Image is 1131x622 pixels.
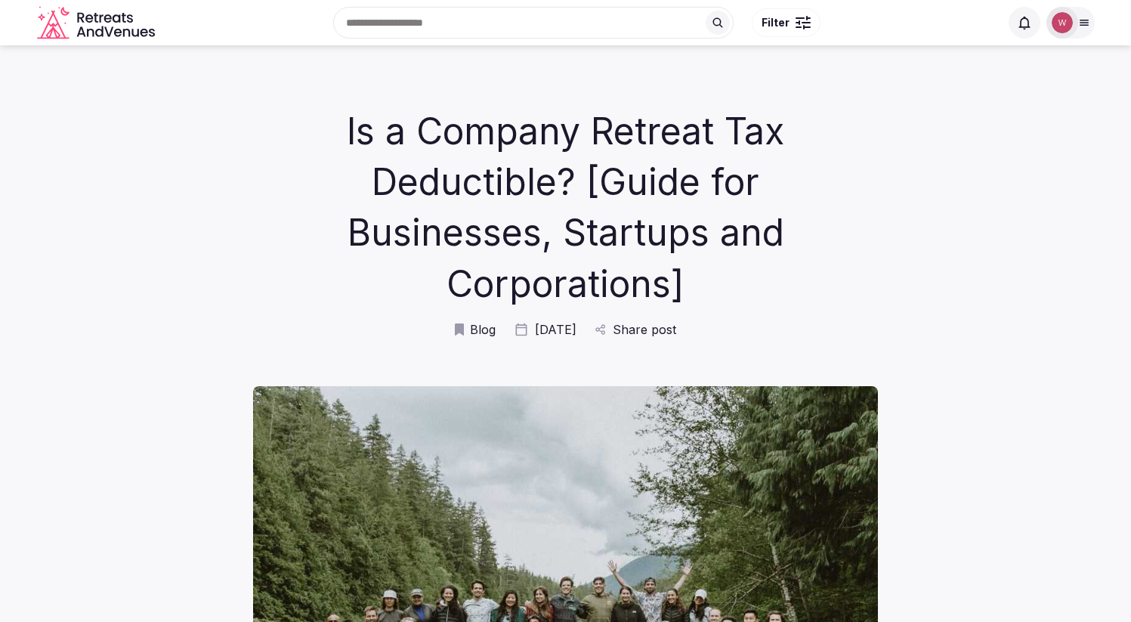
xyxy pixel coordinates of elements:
[470,321,496,338] span: Blog
[613,321,676,338] span: Share post
[37,6,158,40] svg: Retreats and Venues company logo
[455,321,496,338] a: Blog
[762,15,790,30] span: Filter
[752,8,820,37] button: Filter
[1052,12,1073,33] img: William Chin
[292,106,839,309] h1: Is a Company Retreat Tax Deductible? [Guide for Businesses, Startups and Corporations]
[37,6,158,40] a: Visit the homepage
